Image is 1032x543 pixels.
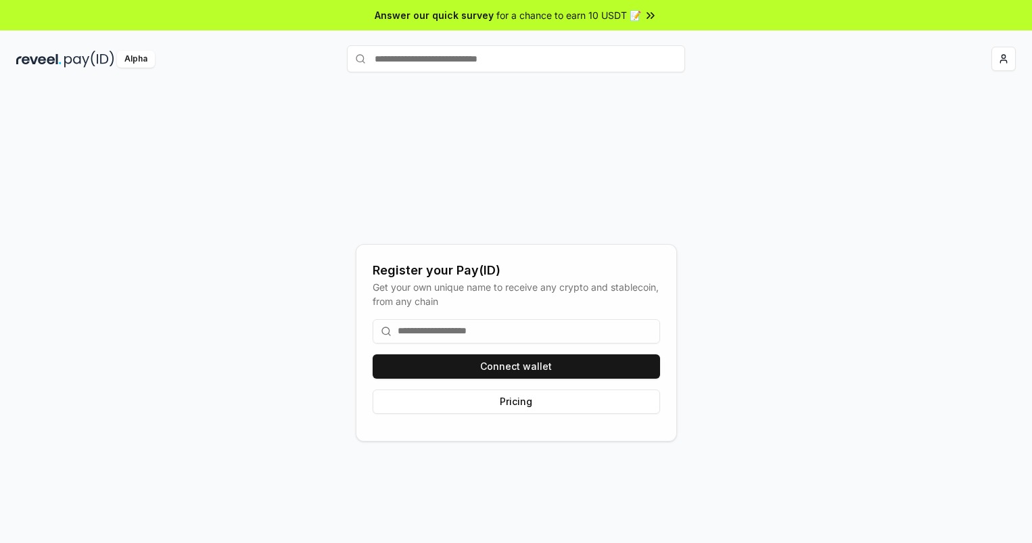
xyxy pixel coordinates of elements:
div: Get your own unique name to receive any crypto and stablecoin, from any chain [373,280,660,308]
div: Register your Pay(ID) [373,261,660,280]
span: Answer our quick survey [375,8,494,22]
button: Pricing [373,389,660,414]
div: Alpha [117,51,155,68]
button: Connect wallet [373,354,660,379]
img: pay_id [64,51,114,68]
img: reveel_dark [16,51,62,68]
span: for a chance to earn 10 USDT 📝 [496,8,641,22]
